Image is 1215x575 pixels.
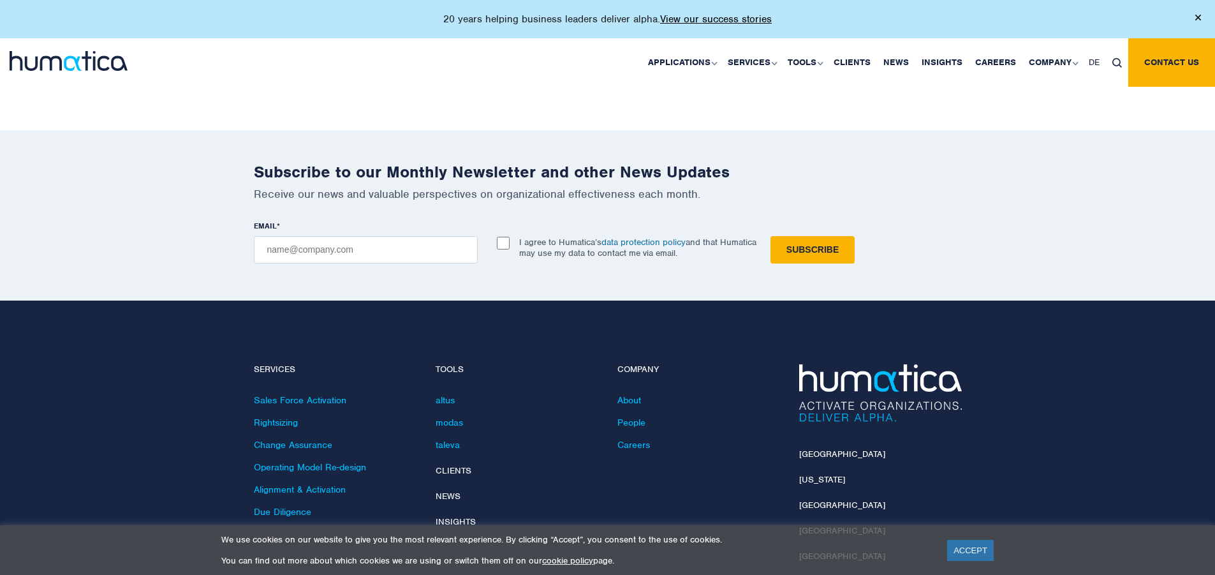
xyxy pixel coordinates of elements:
[254,461,366,473] a: Operating Model Re-design
[877,38,915,87] a: News
[770,236,855,264] input: Subscribe
[799,500,885,511] a: [GEOGRAPHIC_DATA]
[1112,58,1122,68] img: search_icon
[617,364,780,375] h4: Company
[254,394,346,406] a: Sales Force Activation
[601,237,686,248] a: data protection policy
[436,394,455,406] a: altus
[642,38,721,87] a: Applications
[436,491,460,502] a: News
[436,417,463,428] a: modas
[947,540,994,561] a: ACCEPT
[436,364,598,375] h4: Tools
[497,237,510,250] input: I agree to Humatica’sdata protection policyand that Humatica may use my data to contact me via em...
[254,162,962,182] h2: Subscribe to our Monthly Newsletter and other News Updates
[915,38,969,87] a: Insights
[1089,57,1100,68] span: DE
[827,38,877,87] a: Clients
[617,439,650,451] a: Careers
[1128,38,1215,87] a: Contact us
[799,364,962,422] img: Humatica
[436,465,471,476] a: Clients
[519,237,756,258] p: I agree to Humatica’s and that Humatica may use my data to contact me via email.
[617,394,641,406] a: About
[221,555,931,566] p: You can find out more about which cookies we are using or switch them off on our page.
[221,534,931,545] p: We use cookies on our website to give you the most relevant experience. By clicking “Accept”, you...
[10,51,128,71] img: logo
[254,221,277,231] span: EMAIL
[254,439,332,451] a: Change Assurance
[781,38,827,87] a: Tools
[436,439,460,451] a: taleva
[254,187,962,201] p: Receive our news and valuable perspectives on organizational effectiveness each month.
[969,38,1022,87] a: Careers
[542,555,593,566] a: cookie policy
[254,364,416,375] h4: Services
[660,13,772,26] a: View our success stories
[617,417,645,428] a: People
[254,506,311,518] a: Due Diligence
[1022,38,1082,87] a: Company
[799,449,885,459] a: [GEOGRAPHIC_DATA]
[443,13,772,26] p: 20 years helping business leaders deliver alpha.
[1082,38,1106,87] a: DE
[436,516,476,527] a: Insights
[254,236,478,264] input: name@company.com
[254,417,298,428] a: Rightsizing
[721,38,781,87] a: Services
[799,474,845,485] a: [US_STATE]
[254,484,346,495] a: Alignment & Activation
